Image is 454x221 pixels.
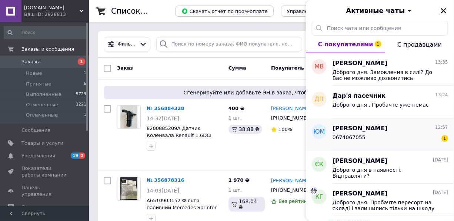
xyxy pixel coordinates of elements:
span: 1 шт. [228,115,242,121]
span: 5729 [76,91,86,98]
span: [DATE] [433,190,448,196]
button: ЮМ[PERSON_NAME]12:5706740670551 [306,118,454,151]
span: 1 шт. [228,187,242,193]
span: Принятые [26,81,51,87]
button: Скачать отчет по пром-оплате [176,6,274,17]
span: [PERSON_NAME] [333,59,388,68]
span: [PERSON_NAME] [333,157,388,165]
span: ЄК [315,160,324,169]
h1: Список заказов [111,7,175,16]
span: Скачать отчет по пром-оплате [181,8,268,14]
span: Новые [26,70,42,77]
button: ЄК[PERSON_NAME][DATE]Доброго дня в наявності. Відправляти? [306,151,454,184]
span: Панель управления [21,184,69,198]
span: Уведомления [21,153,55,159]
span: Отмененные [26,101,58,108]
span: Сумма [228,65,246,71]
span: 1 [78,58,85,65]
span: Сообщения [21,127,50,134]
input: Поиск чата или сообщения [312,21,448,36]
span: 1 970 ₴ [228,177,249,183]
div: [PHONE_NUMBER] [270,185,316,195]
a: Фото товару [117,105,141,129]
span: 13:24 [435,92,448,98]
span: Заказы [21,58,40,65]
span: 100% [278,127,292,132]
span: Оплаченные [26,112,58,118]
button: С покупателями1 [306,36,385,53]
span: Управление статусами [287,9,345,14]
span: С покупателями [318,41,373,48]
span: 1 [84,70,86,77]
div: 168.04 ₴ [228,197,265,212]
span: Покупатель [271,65,304,71]
span: Отзывы [21,204,41,211]
span: Дар'я пасечник [333,92,386,100]
span: 12:57 [435,124,448,131]
span: 19 [71,153,79,159]
button: Закрыть [439,6,448,15]
span: 400 ₴ [228,106,244,111]
span: [DATE] [433,157,448,163]
span: 6 [84,81,86,87]
span: 13:35 [435,59,448,66]
button: МВ[PERSON_NAME]13:35Доброго дня. Замовлення в силі? До Вас не можливо дозвонитись [306,53,454,86]
button: Активные чаты [327,6,433,16]
div: Ваш ID: 2928813 [24,11,89,18]
a: [PERSON_NAME] [271,177,311,184]
span: С продавцами [397,41,442,48]
span: КГ [315,193,323,201]
a: № 356878316 [147,177,184,183]
span: МВ [315,63,324,71]
span: Активные чаты [346,6,405,16]
span: Показатели работы компании [21,165,69,178]
a: Фото товару [117,177,141,201]
input: Поиск по номеру заказа, ФИО покупателя, номеру телефона, Email, номеру накладной [156,37,302,51]
input: Поиск [4,26,87,39]
span: 14:32[DATE] [147,115,179,121]
span: Дп [315,95,324,104]
span: 1221 [76,101,86,108]
div: 38.88 ₴ [228,125,262,134]
span: agrodekk.com.ua [24,4,80,11]
img: Фото товару [120,106,138,128]
span: Доброго дня. Пробачте пересорт на складі і залишились тільки на шкоду А5 [333,200,438,211]
span: [PERSON_NAME] [333,190,388,198]
button: Управление статусами [281,6,351,17]
button: КГ[PERSON_NAME][DATE]Доброго дня. Пробачте пересорт на складі і залишились тільки на шкоду А5 [306,184,454,216]
span: 1 [441,135,448,142]
span: [PERSON_NAME] [333,124,388,133]
span: 1 [375,41,381,47]
a: 8200885209A Датчик Коленвала Renault 1.6DCI [147,125,211,138]
span: Заказы и сообщения [21,46,74,53]
button: ДпДар'я пасечник13:24Доброго дня . Пробачте уже немає [306,86,454,118]
img: Фото товару [120,177,138,200]
span: Сгенерируйте или добавьте ЭН в заказ, чтобы получить оплату [107,89,436,96]
div: [PHONE_NUMBER] [270,113,316,123]
button: С продавцами [385,36,454,53]
span: Доброго дня. Замовлення в силі? До Вас не можливо дозвонитись [333,69,438,81]
span: Фильтры [118,41,137,48]
span: Доброго дня в наявності. Відправляти? [333,167,438,179]
span: ЮМ [313,128,325,136]
span: 14:03[DATE] [147,188,179,194]
a: № 356884328 [147,106,184,111]
span: Выполненные [26,91,61,98]
span: Без рейтинга [278,198,313,204]
span: Товары и услуги [21,140,63,147]
span: Заказ [117,65,133,71]
span: 1 [84,112,86,118]
span: 2 [79,153,85,159]
span: Доброго дня . Пробачте уже немає [333,102,429,108]
a: [PERSON_NAME] [271,105,311,112]
span: 0674067055 [333,134,365,140]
